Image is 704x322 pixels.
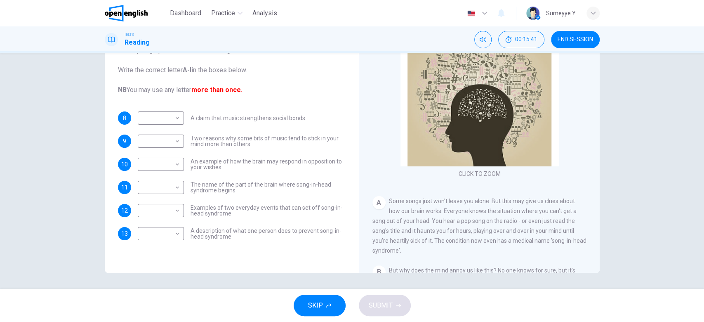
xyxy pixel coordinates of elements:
[372,265,386,279] div: B
[118,86,127,94] b: NB
[372,267,584,313] span: But why does the mind annoy us like this? No one knows for sure, but it's probably because the br...
[121,161,128,167] span: 10
[191,182,346,193] span: The name of the part of the brain where song-in-head syndrome begins
[294,295,346,316] button: SKIP
[121,231,128,237] span: 13
[118,26,346,95] span: The Reading Passage has nine paragraphs labelled . Which paragraph contains the following informa...
[105,5,148,21] img: OpenEnglish logo
[167,6,205,21] button: Dashboard
[105,5,167,21] a: OpenEnglish logo
[474,31,492,48] div: Mute
[191,205,346,216] span: Examples of two everyday events that can set off song-in-head syndrome
[211,8,235,18] span: Practice
[191,115,305,121] span: A claim that music strengthens social bonds
[121,208,128,213] span: 12
[121,185,128,190] span: 11
[498,31,544,48] div: Hide
[558,36,593,43] span: END SESSION
[170,8,201,18] span: Dashboard
[191,228,346,239] span: A description of what one person does to prevent song-in-head syndrome
[208,6,246,21] button: Practice
[546,8,577,18] div: Sümeyye Y.
[191,86,243,94] font: more than once.
[466,10,476,17] img: en
[308,300,323,311] span: SKIP
[191,135,346,147] span: Two reasons why some bits of music tend to stick in your mind more than others
[515,36,537,43] span: 00:15:41
[123,115,126,121] span: 8
[123,138,126,144] span: 9
[183,66,191,74] b: A-l
[372,198,586,254] span: Some songs just won't leave you alone. But this may give us clues about how our brain works. Ever...
[125,32,134,38] span: IELTS
[252,8,277,18] span: Analysis
[249,6,280,21] button: Analysis
[191,159,346,170] span: An example of how the brain may respond in opposition to your wishes
[498,31,544,48] button: 00:15:41
[551,31,600,48] button: END SESSION
[125,38,150,47] h1: Reading
[372,196,386,209] div: A
[526,7,539,20] img: Profile picture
